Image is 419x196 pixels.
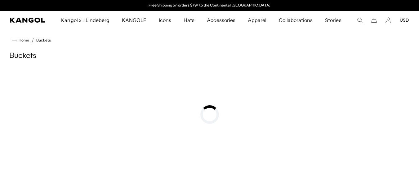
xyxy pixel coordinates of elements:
a: Account [386,17,391,23]
span: Icons [159,11,171,29]
span: KANGOLF [122,11,146,29]
span: Collaborations [279,11,313,29]
a: Free Shipping on orders $79+ to the Continental [GEOGRAPHIC_DATA] [149,3,270,7]
span: Home [17,38,29,42]
button: USD [400,17,409,23]
a: Kangol [10,18,46,23]
h1: Buckets [9,51,410,61]
a: Collaborations [273,11,319,29]
a: Apparel [242,11,273,29]
a: Home [12,37,29,43]
a: Accessories [201,11,241,29]
a: Buckets [36,38,51,42]
a: Hats [177,11,201,29]
span: Stories [325,11,341,29]
span: Apparel [248,11,266,29]
span: Hats [184,11,194,29]
a: Icons [153,11,177,29]
li: / [29,37,34,44]
div: 1 of 2 [146,3,274,8]
span: Accessories [207,11,235,29]
summary: Search here [357,17,363,23]
span: Kangol x J.Lindeberg [61,11,109,29]
a: Kangol x J.Lindeberg [55,11,116,29]
div: Announcement [146,3,274,8]
slideshow-component: Announcement bar [146,3,274,8]
button: Cart [371,17,377,23]
a: Stories [319,11,347,29]
a: KANGOLF [116,11,153,29]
